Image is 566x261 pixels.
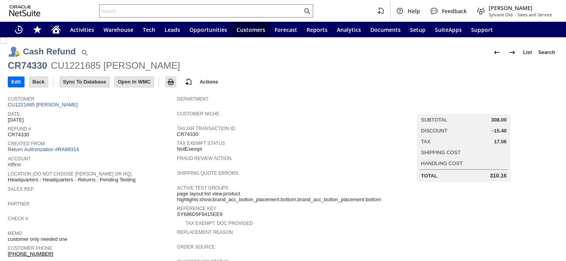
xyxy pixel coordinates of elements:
[430,22,466,37] a: SuiteApps
[185,22,232,37] a: Opportunities
[421,139,430,144] a: Tax
[302,22,332,37] a: Reports
[421,173,437,179] a: Total
[166,77,175,87] img: Print
[8,201,30,207] a: Partner
[8,177,136,183] span: Headquarters : Headquarters - Returns : Pending Testing
[30,77,48,87] input: Back
[8,96,34,102] a: Customer
[177,230,233,235] a: Replacement reason
[8,186,34,192] a: Sales Rep
[508,48,517,57] img: Next
[80,48,89,57] img: Quick Find
[28,22,47,37] div: Shortcuts
[421,117,447,123] a: Subtotal
[186,221,253,226] a: Tax Exempt. Doc Provided
[138,22,160,37] a: Tech
[51,25,61,34] svg: Home
[421,128,447,134] a: Discount
[421,150,461,155] a: Shipping Cost
[177,141,225,146] a: Tax Exempt Status
[520,46,535,59] a: List
[8,132,29,138] span: CR74330
[8,126,31,132] a: Refund #
[70,26,94,33] span: Activities
[471,26,493,33] span: Support
[232,22,270,37] a: Customers
[160,22,185,37] a: Leads
[8,251,53,257] a: [PHONE_NUMBER]
[237,26,265,33] span: Customers
[421,160,463,166] a: Handling Cost
[8,162,21,167] a: Affirm
[177,206,216,211] a: Reference Key
[177,126,235,131] a: TaxJar Transaction ID
[417,102,510,114] caption: Summary
[47,22,65,37] a: Home
[8,117,24,123] span: [DATE]
[8,111,20,117] a: Date
[535,46,558,59] a: Search
[8,146,79,152] a: Return Authorization #RA89314
[196,79,221,85] a: Actions
[60,77,109,87] input: Sync To Database
[332,22,366,37] a: Analytics
[490,172,506,179] span: 310.16
[14,25,23,34] svg: Recent Records
[517,12,552,17] span: Sales and Service
[489,12,513,17] span: Sylvane Old
[307,26,328,33] span: Reports
[489,4,552,12] span: [PERSON_NAME]
[492,128,506,134] span: -15.40
[8,77,24,87] input: Edit
[8,245,52,251] a: Customer Phone
[337,26,361,33] span: Analytics
[370,26,401,33] span: Documents
[8,141,45,146] a: Created From
[8,171,131,177] a: Location (Do Not choose [PERSON_NAME] or HQ)
[177,131,198,137] span: CR74330
[166,77,176,87] input: Print
[410,26,426,33] span: Setup
[177,146,202,152] span: NotExempt
[9,22,28,37] a: Recent Records
[494,139,507,145] span: 17.56
[177,185,228,191] a: Active Test Groups
[51,59,180,72] div: CU1221685 [PERSON_NAME]
[177,171,238,176] a: Shipping Quote Errors
[23,45,76,58] h1: Cash Refund
[177,96,209,102] a: Department
[143,26,155,33] span: Tech
[177,156,231,161] a: Fraud Review Action
[177,191,381,203] span: page layout:list view,product highlights:show,brand_acc_button_placement:bottom,brand_acc_button_...
[491,117,506,123] span: 308.00
[8,59,47,72] div: CR74330
[165,26,180,33] span: Leads
[99,22,138,37] a: Warehouse
[8,102,80,108] a: CU1221685 [PERSON_NAME]
[177,211,223,217] span: SY686D5F8415EE9
[8,231,22,236] a: Memo
[9,5,40,16] svg: logo
[177,111,219,117] a: Customer Niche
[184,77,193,87] img: add-record.svg
[366,22,405,37] a: Documents
[65,22,99,37] a: Activities
[514,12,516,17] span: -
[8,216,28,221] a: Check #
[275,26,297,33] span: Forecast
[302,6,312,16] svg: Search
[408,7,420,15] span: Help
[492,48,501,57] img: Previous
[100,6,302,16] input: Search
[189,26,227,33] span: Opportunities
[103,26,133,33] span: Warehouse
[177,244,215,250] a: Order Source
[8,236,67,242] span: customer only needed one
[466,22,498,37] a: Support
[405,22,430,37] a: Setup
[8,156,31,162] a: Account
[442,7,467,15] span: Feedback
[115,77,154,87] input: Open In WMC
[435,26,462,33] span: SuiteApps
